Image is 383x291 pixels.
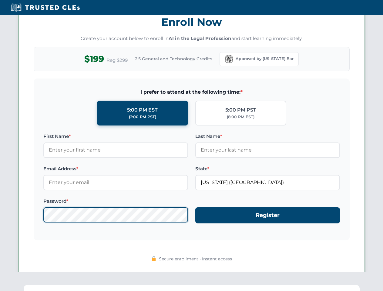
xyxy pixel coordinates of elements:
[151,256,156,261] img: 🔒
[84,52,104,66] span: $199
[159,256,232,262] span: Secure enrollment • Instant access
[9,3,82,12] img: Trusted CLEs
[195,142,340,158] input: Enter your last name
[127,106,158,114] div: 5:00 PM EST
[225,106,256,114] div: 5:00 PM PST
[135,55,212,62] span: 2.5 General and Technology Credits
[34,12,350,32] h3: Enroll Now
[195,133,340,140] label: Last Name
[43,88,340,96] span: I prefer to attend at the following time:
[195,207,340,223] button: Register
[225,55,233,63] img: Florida Bar
[43,175,188,190] input: Enter your email
[227,114,254,120] div: (8:00 PM EST)
[106,57,128,64] span: Reg $299
[129,114,156,120] div: (2:00 PM PST)
[169,35,231,41] strong: AI in the Legal Profession
[43,133,188,140] label: First Name
[34,35,350,42] p: Create your account below to enroll in and start learning immediately.
[43,165,188,172] label: Email Address
[195,165,340,172] label: State
[43,142,188,158] input: Enter your first name
[195,175,340,190] input: Florida (FL)
[43,198,188,205] label: Password
[236,56,294,62] span: Approved by [US_STATE] Bar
